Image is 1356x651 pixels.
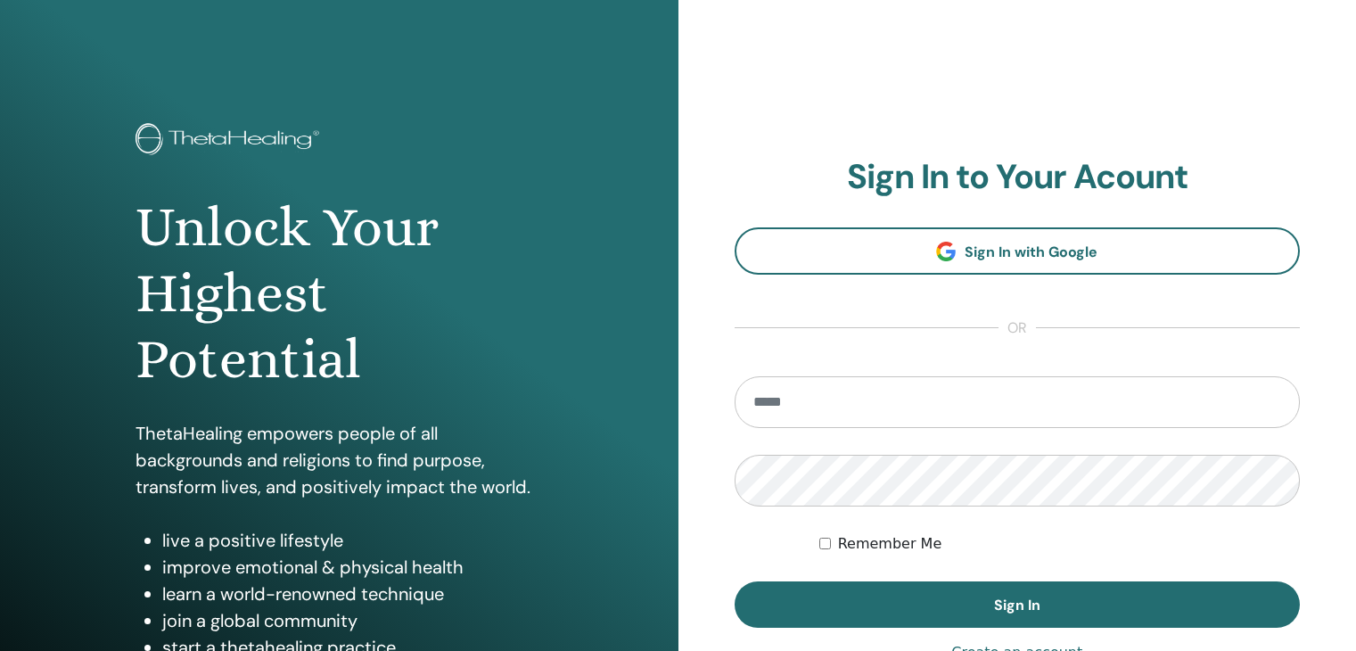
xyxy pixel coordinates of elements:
span: Sign In [994,596,1040,614]
li: join a global community [162,607,543,634]
h1: Unlock Your Highest Potential [136,194,543,393]
p: ThetaHealing empowers people of all backgrounds and religions to find purpose, transform lives, a... [136,420,543,500]
h2: Sign In to Your Acount [735,157,1301,198]
button: Sign In [735,581,1301,628]
label: Remember Me [838,533,942,555]
li: live a positive lifestyle [162,527,543,554]
div: Keep me authenticated indefinitely or until I manually logout [819,533,1300,555]
span: or [999,317,1036,339]
a: Sign In with Google [735,227,1301,275]
li: learn a world-renowned technique [162,581,543,607]
li: improve emotional & physical health [162,554,543,581]
span: Sign In with Google [965,243,1097,261]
